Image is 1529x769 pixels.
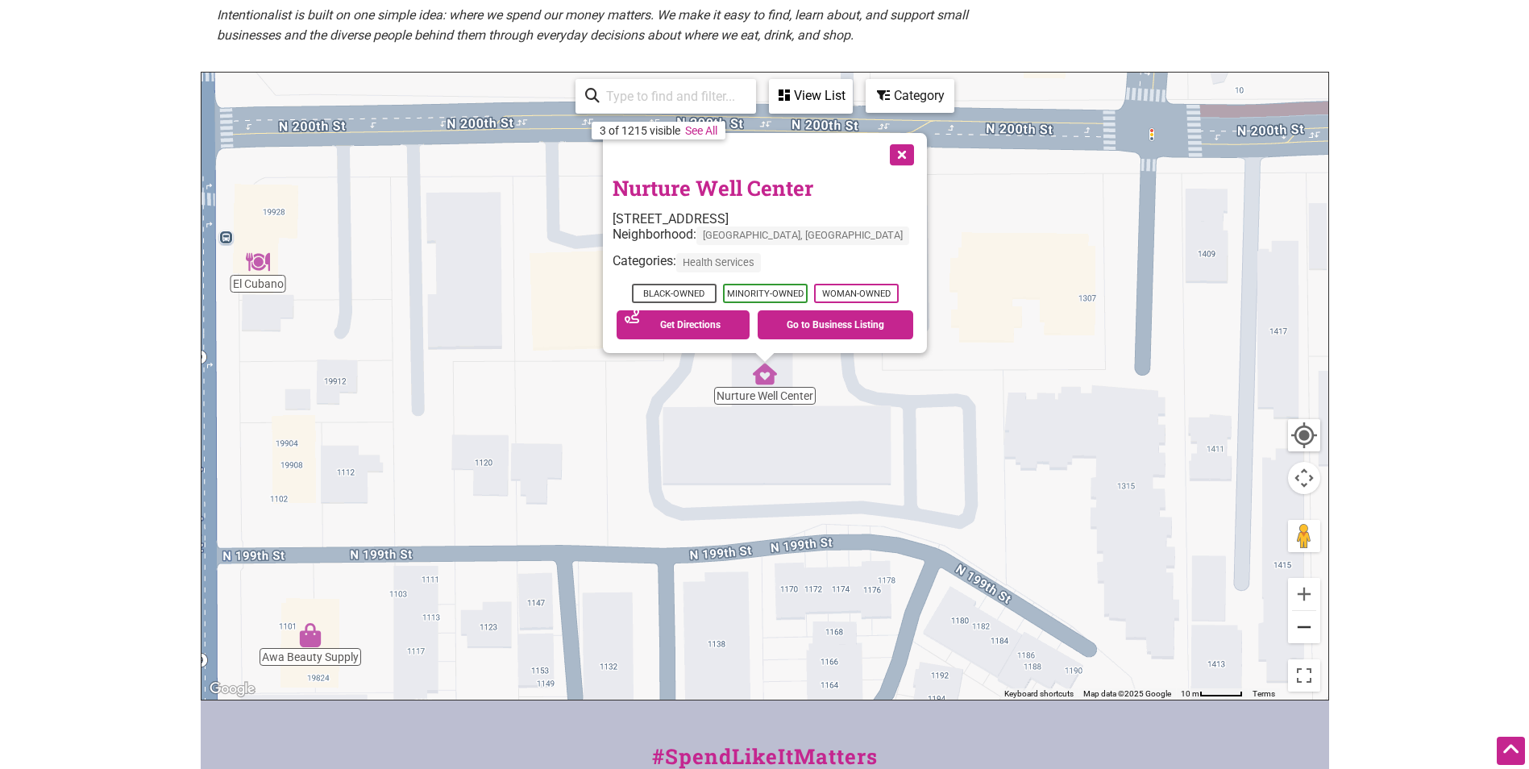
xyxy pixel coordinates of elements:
[206,679,259,700] img: Google
[1288,419,1320,451] button: Your Location
[617,310,750,339] a: Get Directions
[769,79,853,114] div: See a list of the visible businesses
[575,79,756,114] div: Type to search and filter
[866,79,954,113] div: Filter by category
[1181,689,1199,698] span: 10 m
[676,254,761,272] span: Health Services
[613,174,813,202] a: Nurture Well Center
[613,211,917,227] div: [STREET_ADDRESS]
[239,243,276,281] div: El Cubano
[758,310,913,339] a: Go to Business Listing
[771,81,851,111] div: View List
[685,124,717,137] a: See All
[1288,578,1320,610] button: Zoom in
[600,81,746,112] input: Type to find and filter...
[880,133,920,173] button: Close
[613,254,917,281] div: Categories:
[600,124,680,137] div: 3 of 1215 visible
[813,284,898,303] span: Woman-Owned
[1253,689,1275,698] a: Terms (opens in new tab)
[217,7,968,44] em: Intentionalist is built on one simple idea: where we spend our money matters. We make it easy to ...
[1287,659,1319,692] button: Toggle fullscreen view
[1176,688,1248,700] button: Map Scale: 10 m per 50 pixels
[613,227,917,253] div: Neighborhood:
[1288,462,1320,494] button: Map camera controls
[1004,688,1074,700] button: Keyboard shortcuts
[1083,689,1171,698] span: Map data ©2025 Google
[631,284,716,303] span: Black-Owned
[867,81,953,111] div: Category
[1288,520,1320,552] button: Drag Pegman onto the map to open Street View
[206,679,259,700] a: Open this area in Google Maps (opens a new window)
[696,227,909,245] span: [GEOGRAPHIC_DATA], [GEOGRAPHIC_DATA]
[722,284,807,303] span: Minority-Owned
[292,617,329,654] div: Awa Beauty Supply
[1288,611,1320,643] button: Zoom out
[746,355,783,393] div: Nurture Well Center
[1497,737,1525,765] div: Scroll Back to Top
